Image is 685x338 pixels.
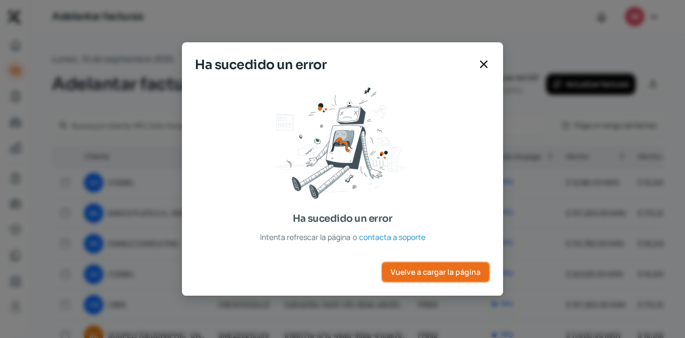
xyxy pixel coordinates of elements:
span: Vuelve a cargar la página [391,268,481,276]
span: Ha sucedido un error [293,212,392,226]
img: Ha sucedido un error [276,87,409,199]
span: Intenta refrescar la página [260,230,351,244]
span: contacta a soporte [359,230,425,244]
span: Ha sucedido un error [195,55,473,74]
button: Vuelve a cargar la página [381,261,490,283]
span: o [353,230,357,244]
